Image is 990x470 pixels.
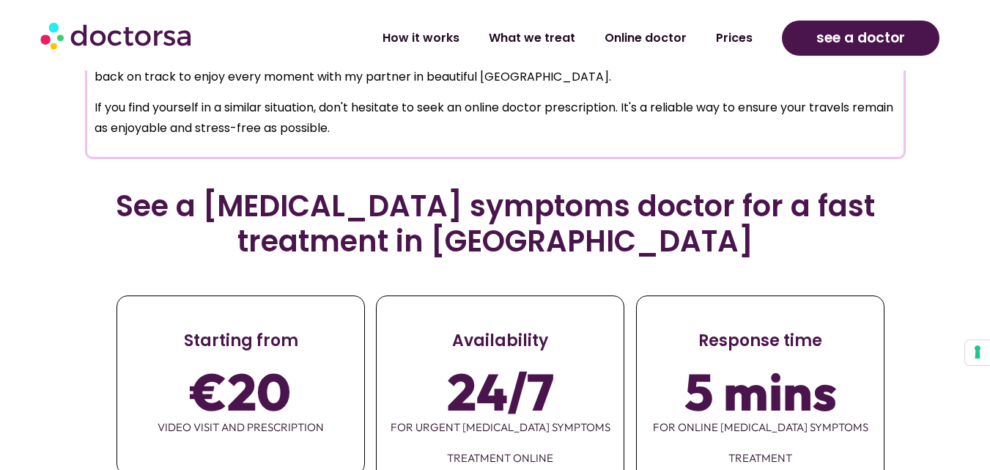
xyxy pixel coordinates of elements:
[474,21,590,55] a: What we treat
[368,21,474,55] a: How it works
[95,98,896,139] p: If you find yourself in a similar situation, don't hesitate to seek an online doctor prescription...
[965,340,990,365] button: Your consent preferences for tracking technologies
[782,21,939,56] a: see a doctor
[447,371,554,412] span: 24/7
[684,371,836,412] span: 5 mins
[106,188,884,259] h2: See a [MEDICAL_DATA] symptoms doctor for a fast treatment in [GEOGRAPHIC_DATA]
[590,21,701,55] a: Online doctor
[637,329,884,353] h3: Response time
[117,412,364,443] span: video visit and prescription
[816,26,905,50] span: see a doctor
[117,329,364,353] h3: Starting from
[264,21,767,55] nav: Menu
[377,329,624,353] h3: Availability
[701,21,767,55] a: Prices
[191,371,291,412] span: €20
